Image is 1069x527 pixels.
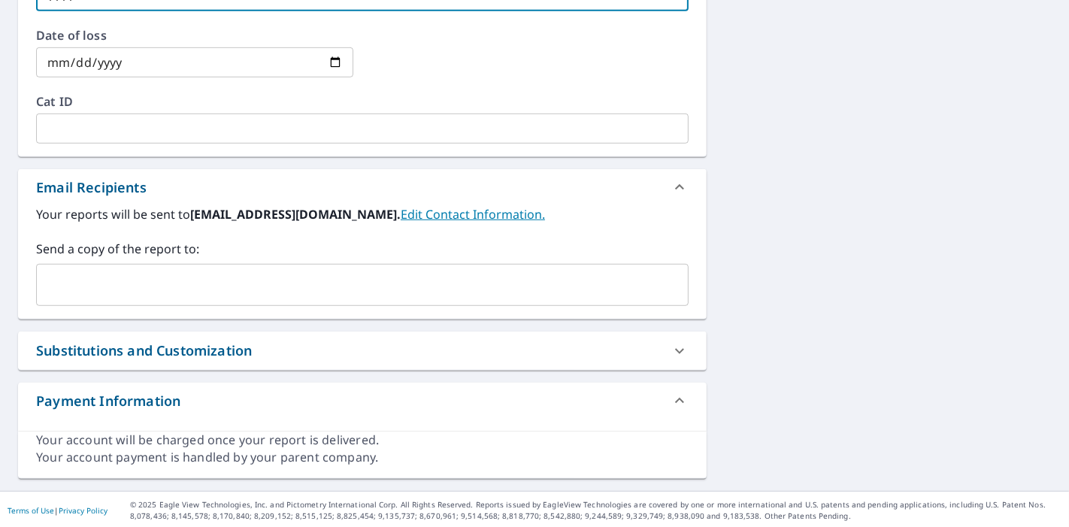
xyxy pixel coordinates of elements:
[8,505,54,516] a: Terms of Use
[18,332,707,370] div: Substitutions and Customization
[59,505,108,516] a: Privacy Policy
[36,95,689,108] label: Cat ID
[130,499,1061,522] p: © 2025 Eagle View Technologies, Inc. and Pictometry International Corp. All Rights Reserved. Repo...
[36,240,689,258] label: Send a copy of the report to:
[36,177,147,198] div: Email Recipients
[18,169,707,205] div: Email Recipients
[401,206,545,223] a: EditContactInfo
[36,341,252,361] div: Substitutions and Customization
[36,449,689,466] div: Your account payment is handled by your parent company.
[36,391,180,411] div: Payment Information
[190,206,401,223] b: [EMAIL_ADDRESS][DOMAIN_NAME].
[8,506,108,515] p: |
[36,29,353,41] label: Date of loss
[36,432,689,449] div: Your account will be charged once your report is delivered.
[36,205,689,223] label: Your reports will be sent to
[18,383,707,419] div: Payment Information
